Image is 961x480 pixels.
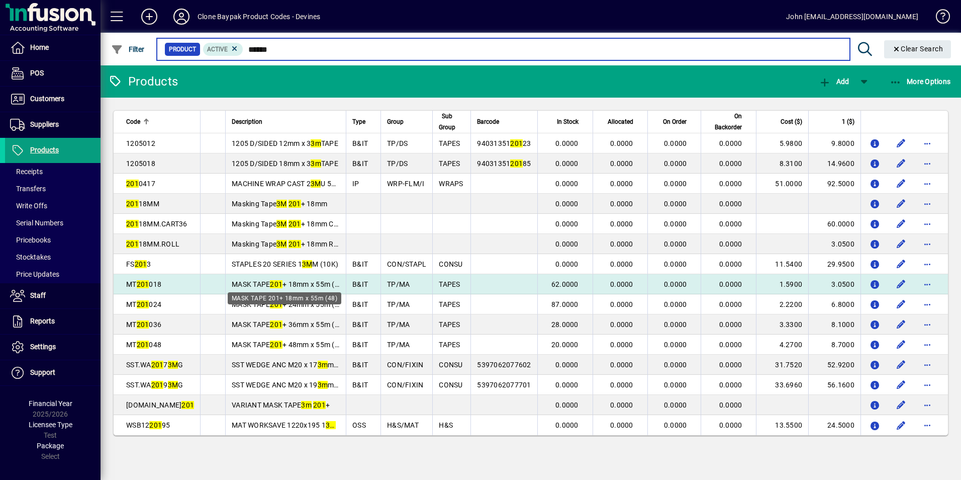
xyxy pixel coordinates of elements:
[719,421,742,429] span: 0.0000
[352,116,365,127] span: Type
[276,200,287,208] em: 3M
[126,200,139,208] em: 201
[232,159,338,168] span: 1205 D/SIDED 18mm x 3 TAPE
[610,139,633,147] span: 0.0000
[30,69,44,77] span: POS
[819,77,849,86] span: Add
[664,381,687,389] span: 0.0000
[126,240,179,248] span: 18MM.ROLL
[168,381,178,389] em: 3M
[664,361,687,369] span: 0.0000
[919,155,935,172] button: More options
[352,321,368,329] span: B&IT
[30,120,59,128] span: Suppliers
[919,296,935,312] button: More options
[756,274,808,294] td: 1.5900
[893,296,909,312] button: Edit
[610,381,633,389] span: 0.0000
[756,375,808,395] td: 33.6960
[439,321,460,329] span: TAPES
[919,417,935,433] button: More options
[126,116,140,127] span: Code
[439,361,462,369] span: CONSU
[893,196,909,212] button: Edit
[5,231,101,249] a: Pricebooks
[10,219,63,227] span: Serial Numbers
[610,341,633,349] span: 0.0000
[232,280,345,288] span: MASK TAPE + 18mm x 55m (48)
[551,300,579,308] span: 87.0000
[610,260,633,268] span: 0.0000
[5,87,101,112] a: Customers
[126,200,159,208] span: 18MM
[477,116,499,127] span: Barcode
[664,341,687,349] span: 0.0000
[664,159,687,168] span: 0.0000
[610,220,633,228] span: 0.0000
[289,200,301,208] em: 201
[203,43,243,56] mat-chip: Activation Status: Active
[126,361,183,369] span: SST.WA 7 G
[719,180,742,188] span: 0.0000
[387,300,410,308] span: TP/MA
[719,240,742,248] span: 0.0000
[477,139,531,147] span: 94031351 23
[326,421,336,429] em: 3m
[610,240,633,248] span: 0.0000
[756,355,808,375] td: 31.7520
[311,180,321,188] em: 3M
[884,40,951,58] button: Clear
[610,200,633,208] span: 0.0000
[893,155,909,172] button: Edit
[5,309,101,334] a: Reports
[707,111,751,133] div: On Backorder
[439,111,455,133] span: Sub Group
[5,61,101,86] a: POS
[893,397,909,413] button: Edit
[30,146,59,154] span: Products
[808,314,860,335] td: 8.1000
[893,337,909,353] button: Edit
[387,321,410,329] span: TP/MA
[10,236,51,244] span: Pricebooks
[893,135,909,151] button: Edit
[149,421,162,429] em: 201
[555,220,579,228] span: 0.0000
[126,180,155,188] span: 0417
[756,153,808,174] td: 8.3100
[311,159,321,168] em: 3m
[555,401,579,409] span: 0.0000
[232,421,357,429] span: MAT WORKSAVE 1220x195 1 m BLK
[719,260,742,268] span: 0.0000
[198,9,320,25] div: Clone Baypak Product Codes - Devines
[232,240,341,248] span: Masking Tape + 18mm Roll
[808,375,860,395] td: 56.1600
[352,260,368,268] span: B&IT
[756,174,808,194] td: 51.0000
[808,254,860,274] td: 29.9500
[439,180,463,188] span: WRAPS
[808,133,860,153] td: 9.8000
[919,176,935,192] button: More options
[439,300,460,308] span: TAPES
[5,360,101,385] a: Support
[126,139,155,147] span: 1205012
[387,180,424,188] span: WRP-FLM/I
[719,220,742,228] span: 0.0000
[756,335,808,355] td: 4.2700
[808,274,860,294] td: 3.0500
[270,341,282,349] em: 201
[610,321,633,329] span: 0.0000
[610,361,633,369] span: 0.0000
[29,421,72,429] span: Licensee Type
[919,357,935,373] button: More options
[232,300,345,308] span: MASK TAPE + 24mm x 55m (36)
[387,421,419,429] span: H&S/MAT
[893,417,909,433] button: Edit
[30,317,55,325] span: Reports
[109,40,147,58] button: Filter
[232,220,385,228] span: Masking Tape + 18mm Carton (36 units)
[302,260,313,268] em: 3M
[477,159,531,168] span: 94031351 85
[808,214,860,234] td: 60.0000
